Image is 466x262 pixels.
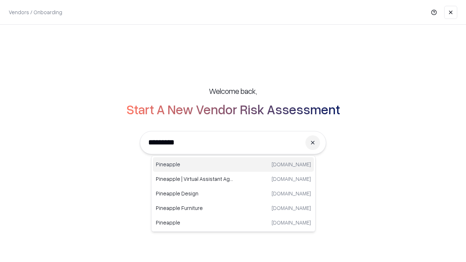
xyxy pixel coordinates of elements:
[272,160,311,168] p: [DOMAIN_NAME]
[156,160,233,168] p: Pineapple
[9,8,62,16] p: Vendors / Onboarding
[156,190,233,197] p: Pineapple Design
[272,190,311,197] p: [DOMAIN_NAME]
[209,86,257,96] h5: Welcome back,
[156,219,233,226] p: Pineapple
[156,204,233,212] p: Pineapple Furniture
[272,219,311,226] p: [DOMAIN_NAME]
[272,175,311,183] p: [DOMAIN_NAME]
[272,204,311,212] p: [DOMAIN_NAME]
[151,155,316,232] div: Suggestions
[126,102,340,116] h2: Start A New Vendor Risk Assessment
[156,175,233,183] p: Pineapple | Virtual Assistant Agency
